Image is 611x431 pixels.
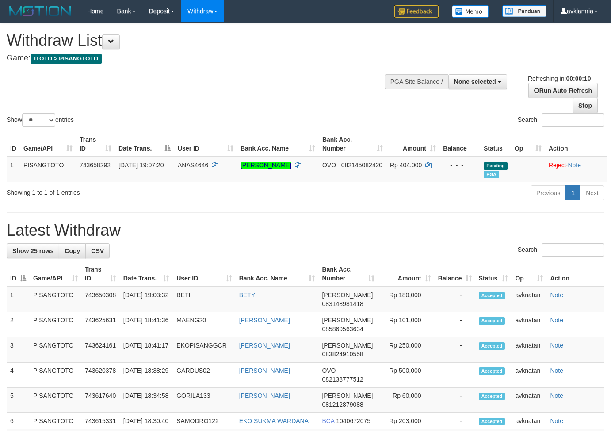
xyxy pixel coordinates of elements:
[542,113,604,127] input: Search:
[174,132,237,157] th: User ID: activate to sort column ascending
[435,413,475,429] td: -
[237,132,319,157] th: Bank Acc. Name: activate to sort column ascending
[475,261,512,287] th: Status: activate to sort column ascending
[7,132,20,157] th: ID
[394,5,439,18] img: Feedback.jpg
[378,363,435,388] td: Rp 500,000
[20,132,76,157] th: Game/API: activate to sort column ascending
[7,157,20,182] td: 1
[85,243,110,258] a: CSV
[239,367,290,374] a: [PERSON_NAME]
[81,261,120,287] th: Trans ID: activate to sort column ascending
[479,342,505,350] span: Accepted
[319,132,386,157] th: Bank Acc. Number: activate to sort column ascending
[7,287,30,312] td: 1
[454,78,496,85] span: None selected
[322,401,363,408] span: Copy 081212879088 to clipboard
[173,312,235,337] td: MAENG20
[115,132,174,157] th: Date Trans.: activate to sort column descending
[378,337,435,363] td: Rp 250,000
[239,291,256,299] a: BETY
[435,287,475,312] td: -
[81,363,120,388] td: 743620378
[336,417,370,424] span: Copy 1040672075 to clipboard
[580,185,604,200] a: Next
[542,243,604,257] input: Search:
[448,74,507,89] button: None selected
[7,312,30,337] td: 2
[173,337,235,363] td: EKOPISANGGCR
[435,261,475,287] th: Balance: activate to sort column ascending
[81,413,120,429] td: 743615331
[7,363,30,388] td: 4
[565,185,580,200] a: 1
[59,243,86,258] a: Copy
[7,261,30,287] th: ID: activate to sort column descending
[30,388,81,413] td: PISANGTOTO
[7,54,398,63] h4: Game:
[386,132,439,157] th: Amount: activate to sort column ascending
[479,393,505,400] span: Accepted
[120,337,173,363] td: [DATE] 18:41:17
[378,261,435,287] th: Amount: activate to sort column ascending
[479,367,505,375] span: Accepted
[65,247,80,254] span: Copy
[173,388,235,413] td: GORILA133
[120,312,173,337] td: [DATE] 18:41:36
[76,132,115,157] th: Trans ID: activate to sort column ascending
[322,417,334,424] span: BCA
[7,185,248,197] div: Showing 1 to 1 of 1 entries
[545,157,607,182] td: ·
[378,388,435,413] td: Rp 60,000
[173,363,235,388] td: GARDUS02
[385,74,448,89] div: PGA Site Balance /
[120,388,173,413] td: [DATE] 18:34:58
[546,261,604,287] th: Action
[30,337,81,363] td: PISANGTOTO
[81,388,120,413] td: 743617640
[81,312,120,337] td: 743625631
[7,222,604,239] h1: Latest Withdraw
[30,287,81,312] td: PISANGTOTO
[480,132,511,157] th: Status
[322,376,363,383] span: Copy 082138777512 to clipboard
[7,4,74,18] img: MOTION_logo.png
[7,388,30,413] td: 5
[443,161,477,170] div: - - -
[322,300,363,307] span: Copy 083148981418 to clipboard
[318,261,378,287] th: Bank Acc. Number: activate to sort column ascending
[322,162,336,169] span: OVO
[439,132,480,157] th: Balance
[322,392,373,399] span: [PERSON_NAME]
[549,162,566,169] a: Reject
[435,363,475,388] td: -
[30,261,81,287] th: Game/API: activate to sort column ascending
[479,418,505,425] span: Accepted
[20,157,76,182] td: PISANGTOTO
[511,132,545,157] th: Op: activate to sort column ascending
[81,337,120,363] td: 743624161
[239,392,290,399] a: [PERSON_NAME]
[322,291,373,299] span: [PERSON_NAME]
[80,162,111,169] span: 743658292
[550,342,563,349] a: Note
[7,113,74,127] label: Show entries
[378,312,435,337] td: Rp 101,000
[173,261,235,287] th: User ID: activate to sort column ascending
[528,83,598,98] a: Run Auto-Refresh
[502,5,546,17] img: panduan.png
[322,367,336,374] span: OVO
[31,54,102,64] span: ITOTO > PISANGTOTO
[322,342,373,349] span: [PERSON_NAME]
[512,388,546,413] td: avknatan
[550,417,563,424] a: Note
[512,287,546,312] td: avknatan
[550,392,563,399] a: Note
[30,363,81,388] td: PISANGTOTO
[452,5,489,18] img: Button%20Memo.svg
[173,413,235,429] td: SAMODRO122
[81,287,120,312] td: 743650308
[573,98,598,113] a: Stop
[378,413,435,429] td: Rp 203,000
[484,171,499,178] span: Marked by avknatan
